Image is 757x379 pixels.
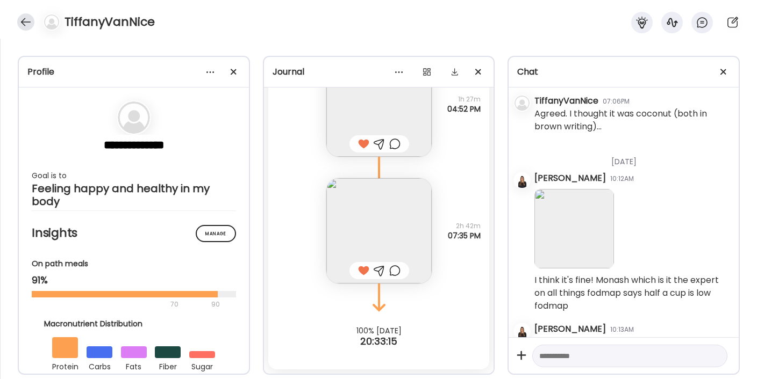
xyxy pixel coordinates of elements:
[534,336,668,348] div: How did you feel after eating it?
[210,298,221,311] div: 90
[534,323,606,336] div: [PERSON_NAME]
[603,97,630,106] div: 07:06PM
[264,326,494,335] div: 100% [DATE]
[534,94,598,107] div: TiffanyVanNice
[27,65,240,78] div: Profile
[52,358,78,373] div: protein
[264,335,494,348] div: 20:33:15
[32,274,236,287] div: 91%
[87,358,112,373] div: carbs
[447,104,481,114] span: 04:52 PM
[534,274,730,312] div: I think it's fine! Monash which is it the expert on all things fodmap says half a cup is low fodmap
[65,13,155,31] h4: TiffanyVanNice
[326,178,432,283] img: images%2FZgJF31Rd8kYhOjF2sNOrWQwp2zj1%2FG1wBk2qR81qgjwCZ5H0L%2F1Tl5ubRCtjfBy5hR3CLG_240
[32,298,208,311] div: 70
[273,65,485,78] div: Journal
[534,172,606,185] div: [PERSON_NAME]
[517,65,730,78] div: Chat
[118,101,150,134] img: bg-avatar-default.svg
[610,325,634,334] div: 10:13AM
[534,107,730,133] div: Agreed. I thought it was coconut (both in brown writing)…
[448,221,481,231] span: 2h 42m
[515,324,530,339] img: avatars%2Fkjfl9jNWPhc7eEuw3FeZ2kxtUMH3
[32,169,236,182] div: Goal is to
[515,96,530,111] img: bg-avatar-default.svg
[189,358,215,373] div: sugar
[44,318,224,330] div: Macronutrient Distribution
[32,258,236,269] div: On path meals
[515,173,530,188] img: avatars%2Fkjfl9jNWPhc7eEuw3FeZ2kxtUMH3
[447,94,481,104] span: 1h 27m
[326,52,432,157] img: images%2FZgJF31Rd8kYhOjF2sNOrWQwp2zj1%2FdGKlVSwmDjv6wopmL9U0%2FM7KAN6Op8mZ970tMFRyE_240
[534,143,730,172] div: [DATE]
[534,189,614,268] img: images%2FZgJF31Rd8kYhOjF2sNOrWQwp2zj1%2FG1wBk2qR81qgjwCZ5H0L%2F1Tl5ubRCtjfBy5hR3CLG_240
[44,14,59,30] img: bg-avatar-default.svg
[448,231,481,240] span: 07:35 PM
[610,174,634,184] div: 10:12AM
[32,182,236,208] div: Feeling happy and healthy in my body
[155,358,181,373] div: fiber
[196,225,236,242] div: Manage
[121,358,147,373] div: fats
[32,225,236,241] h2: Insights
